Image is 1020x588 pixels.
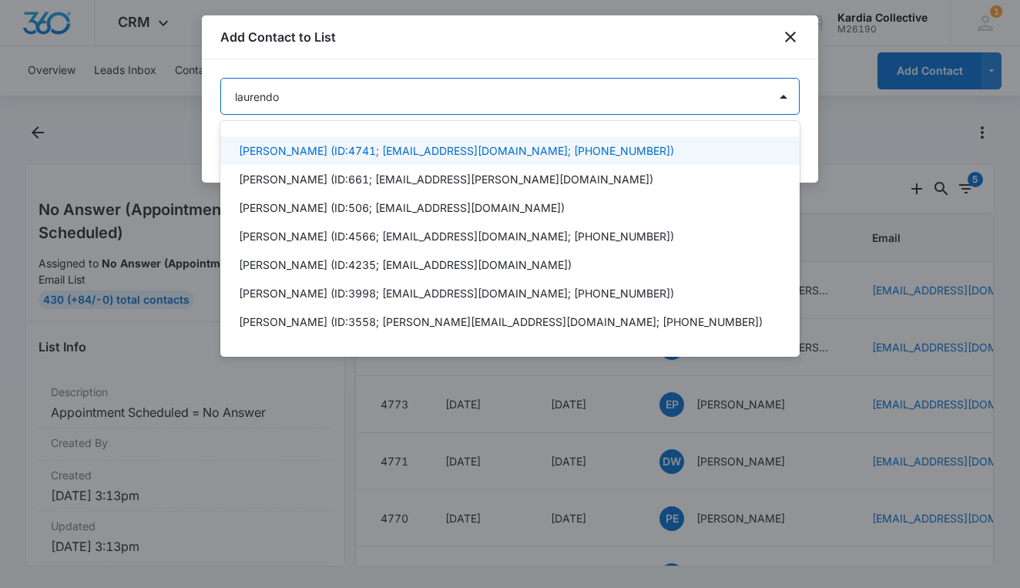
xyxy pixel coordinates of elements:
p: [PERSON_NAME] (ID:4741; [EMAIL_ADDRESS][DOMAIN_NAME]; [PHONE_NUMBER]) [239,143,674,159]
p: [PERSON_NAME] (ID:506; [EMAIL_ADDRESS][DOMAIN_NAME]) [239,200,565,216]
p: [PERSON_NAME] (ID:2980; [DOMAIN_NAME][EMAIL_ADDRESS][DOMAIN_NAME]; [PHONE_NUMBER]) [239,342,764,358]
p: [PERSON_NAME] (ID:3558; [PERSON_NAME][EMAIL_ADDRESS][DOMAIN_NAME]; [PHONE_NUMBER]) [239,314,763,330]
p: [PERSON_NAME] (ID:661; [EMAIL_ADDRESS][PERSON_NAME][DOMAIN_NAME]) [239,171,653,187]
p: [PERSON_NAME] (ID:4566; [EMAIL_ADDRESS][DOMAIN_NAME]; [PHONE_NUMBER]) [239,228,674,244]
p: [PERSON_NAME] (ID:3998; [EMAIL_ADDRESS][DOMAIN_NAME]; [PHONE_NUMBER]) [239,285,674,301]
p: [PERSON_NAME] (ID:4235; [EMAIL_ADDRESS][DOMAIN_NAME]) [239,257,572,273]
